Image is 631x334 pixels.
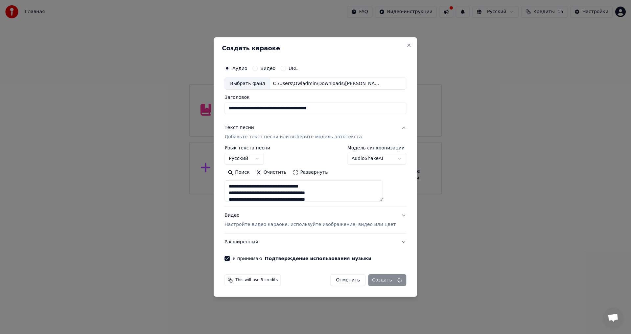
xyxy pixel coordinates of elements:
[232,256,371,261] label: Я принимаю
[224,120,406,146] button: Текст песниДобавьте текст песни или выберите модель автотекста
[270,80,382,87] div: C:\Users\Owladmin\Downloads\[PERSON_NAME], SOPRANO Турецкого - Я тебя отвоюю [[DOMAIN_NAME]].mp3
[224,167,253,178] button: Поиск
[224,234,406,251] button: Расширенный
[224,125,254,131] div: Текст песни
[289,66,298,71] label: URL
[260,66,275,71] label: Видео
[330,274,365,286] button: Отменить
[222,45,409,51] h2: Создать караоке
[235,278,278,283] span: This will use 5 credits
[224,95,406,100] label: Заголовок
[290,167,331,178] button: Развернуть
[347,146,407,150] label: Модель синхронизации
[224,212,396,228] div: Видео
[224,207,406,234] button: ВидеоНастройте видео караоке: используйте изображение, видео или цвет
[224,146,270,150] label: Язык текста песни
[225,78,270,90] div: Выбрать файл
[224,146,406,207] div: Текст песниДобавьте текст песни или выберите модель автотекста
[224,221,396,228] p: Настройте видео караоке: используйте изображение, видео или цвет
[253,167,290,178] button: Очистить
[265,256,371,261] button: Я принимаю
[224,134,362,141] p: Добавьте текст песни или выберите модель автотекста
[232,66,247,71] label: Аудио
